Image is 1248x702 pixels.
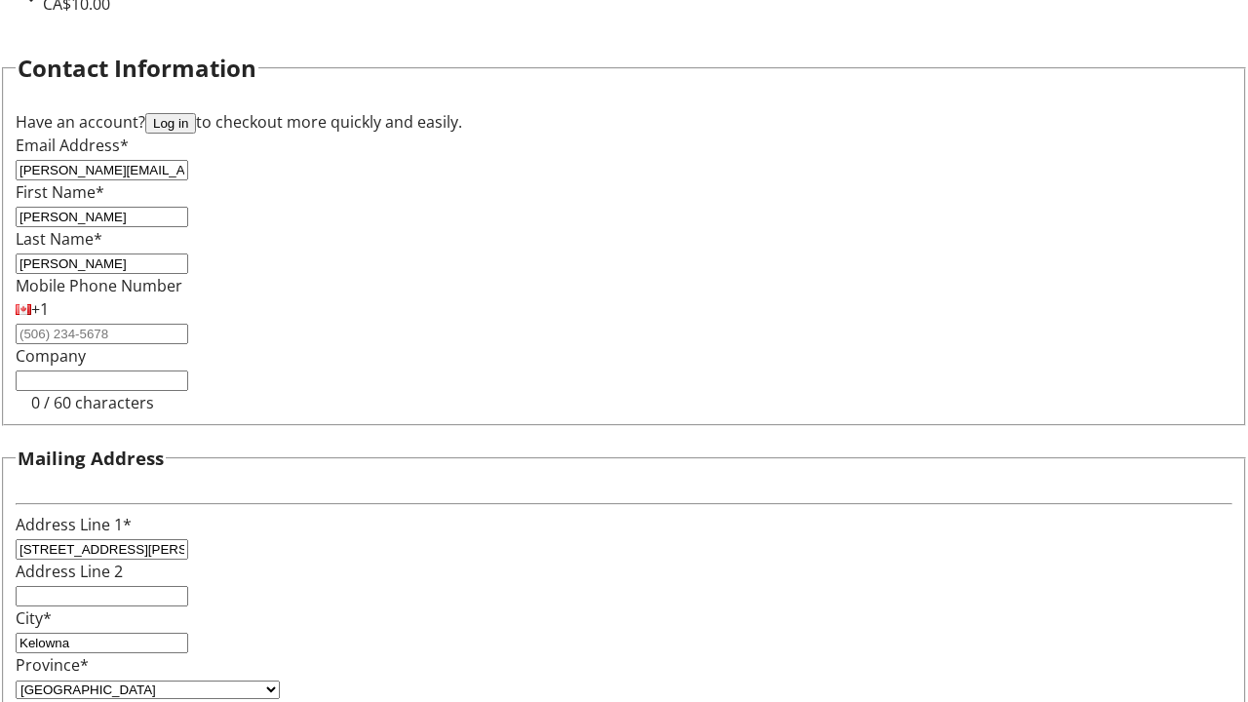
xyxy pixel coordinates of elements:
[16,561,123,582] label: Address Line 2
[16,228,102,250] label: Last Name*
[16,654,89,676] label: Province*
[16,135,129,156] label: Email Address*
[16,539,188,560] input: Address
[18,51,256,86] h2: Contact Information
[16,514,132,535] label: Address Line 1*
[16,110,1232,134] div: Have an account? to checkout more quickly and easily.
[16,345,86,367] label: Company
[16,275,182,296] label: Mobile Phone Number
[31,392,154,413] tr-character-limit: 0 / 60 characters
[16,324,188,344] input: (506) 234-5678
[145,113,196,134] button: Log in
[16,633,188,653] input: City
[18,445,164,472] h3: Mailing Address
[16,181,104,203] label: First Name*
[16,607,52,629] label: City*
